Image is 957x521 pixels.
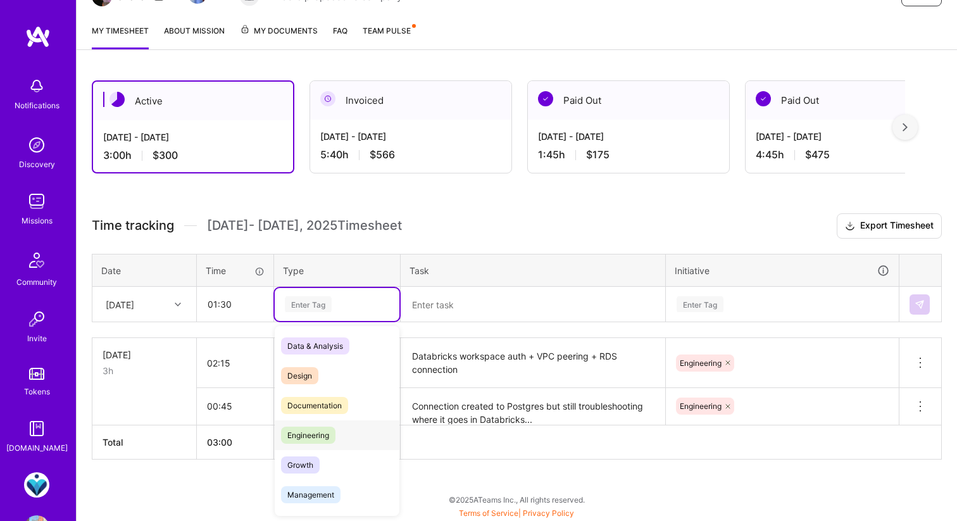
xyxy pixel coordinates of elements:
[24,385,50,398] div: Tokens
[164,24,225,49] a: About Mission
[281,337,349,355] span: Data & Analysis
[401,254,666,287] th: Task
[756,91,771,106] img: Paid Out
[19,158,55,171] div: Discovery
[24,189,49,214] img: teamwork
[103,364,186,377] div: 3h
[76,484,957,515] div: © 2025 ATeams Inc., All rights reserved.
[29,368,44,380] img: tokens
[24,416,49,441] img: guide book
[103,348,186,361] div: [DATE]
[402,339,664,387] textarea: Databricks workspace auth + VPC peering + RDS connection
[175,301,181,308] i: icon Chevron
[103,149,283,162] div: 3:00 h
[363,26,411,35] span: Team Pulse
[281,397,348,414] span: Documentation
[240,24,318,49] a: My Documents
[27,332,47,345] div: Invite
[106,298,134,311] div: [DATE]
[22,214,53,227] div: Missions
[538,148,719,161] div: 1:45 h
[24,73,49,99] img: bell
[24,132,49,158] img: discovery
[16,275,57,289] div: Community
[21,472,53,498] a: MedArrive: Devops
[586,148,610,161] span: $175
[538,130,719,143] div: [DATE] - [DATE]
[680,401,722,411] span: Engineering
[197,389,273,423] input: HH:MM
[24,472,49,498] img: MedArrive: Devops
[837,213,942,239] button: Export Timesheet
[22,245,52,275] img: Community
[24,306,49,332] img: Invite
[92,218,174,234] span: Time tracking
[92,425,197,459] th: Total
[240,24,318,38] span: My Documents
[370,148,395,161] span: $566
[92,254,197,287] th: Date
[197,346,273,380] input: HH:MM
[281,486,341,503] span: Management
[197,287,273,321] input: HH:MM
[310,81,511,120] div: Invoiced
[92,24,149,49] a: My timesheet
[6,441,68,455] div: [DOMAIN_NAME]
[459,508,574,518] span: |
[109,92,125,107] img: Active
[528,81,729,120] div: Paid Out
[320,148,501,161] div: 5:40 h
[675,263,890,278] div: Initiative
[103,130,283,144] div: [DATE] - [DATE]
[285,294,332,314] div: Enter Tag
[197,425,274,459] th: 03:00
[459,508,518,518] a: Terms of Service
[903,123,908,132] img: right
[207,218,402,234] span: [DATE] - [DATE] , 2025 Timesheet
[363,24,415,49] a: Team Pulse
[680,358,722,368] span: Engineering
[153,149,178,162] span: $300
[274,254,401,287] th: Type
[402,389,664,424] textarea: Connection created to Postgres but still troubleshooting where it goes in Databricks...
[25,25,51,48] img: logo
[281,427,335,444] span: Engineering
[206,264,265,277] div: Time
[523,508,574,518] a: Privacy Policy
[845,220,855,233] i: icon Download
[746,81,947,120] div: Paid Out
[15,99,59,112] div: Notifications
[677,294,723,314] div: Enter Tag
[333,24,347,49] a: FAQ
[93,82,293,120] div: Active
[805,148,830,161] span: $475
[915,299,925,310] img: Submit
[320,130,501,143] div: [DATE] - [DATE]
[320,91,335,106] img: Invoiced
[281,367,318,384] span: Design
[538,91,553,106] img: Paid Out
[756,130,937,143] div: [DATE] - [DATE]
[281,456,320,474] span: Growth
[756,148,937,161] div: 4:45 h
